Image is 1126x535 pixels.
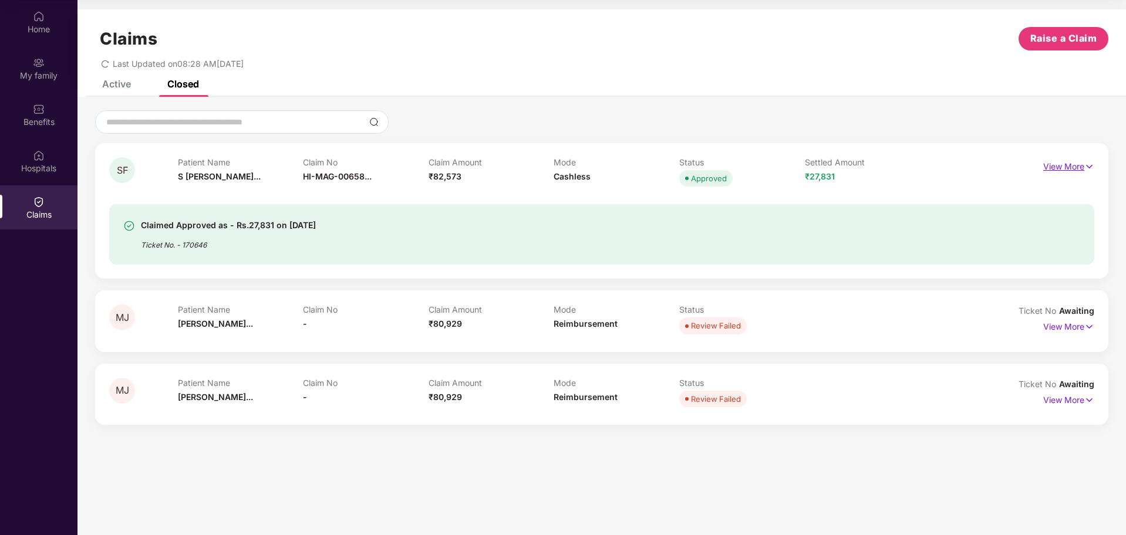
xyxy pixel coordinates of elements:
span: Ticket No [1019,306,1059,316]
span: ₹82,573 [429,171,461,181]
p: Patient Name [178,157,304,167]
p: Patient Name [178,304,304,314]
div: Approved [691,172,727,184]
img: svg+xml;base64,PHN2ZyBpZD0iSG9zcGl0YWxzIiB4bWxucz0iaHR0cDovL3d3dy53My5vcmcvMjAwMC9zdmciIHdpZHRoPS... [33,150,45,161]
span: Reimbursement [554,319,618,329]
div: Review Failed [691,320,741,331]
span: [PERSON_NAME]... [178,319,253,329]
p: Claim Amount [429,157,554,167]
p: Claim No [303,378,429,388]
img: svg+xml;base64,PHN2ZyBpZD0iU2VhcmNoLTMyeDMyIiB4bWxucz0iaHR0cDovL3d3dy53My5vcmcvMjAwMC9zdmciIHdpZH... [369,117,379,127]
p: Mode [554,304,679,314]
p: Claim Amount [429,378,554,388]
span: Raise a Claim [1030,31,1097,46]
img: svg+xml;base64,PHN2ZyB4bWxucz0iaHR0cDovL3d3dy53My5vcmcvMjAwMC9zdmciIHdpZHRoPSIxNyIgaGVpZ2h0PSIxNy... [1084,394,1094,407]
img: svg+xml;base64,PHN2ZyBpZD0iQ2xhaW0iIHhtbG5zPSJodHRwOi8vd3d3LnczLm9yZy8yMDAwL3N2ZyIgd2lkdGg9IjIwIi... [33,196,45,208]
p: Mode [554,157,679,167]
img: svg+xml;base64,PHN2ZyB4bWxucz0iaHR0cDovL3d3dy53My5vcmcvMjAwMC9zdmciIHdpZHRoPSIxNyIgaGVpZ2h0PSIxNy... [1084,320,1094,333]
span: ₹27,831 [805,171,835,181]
p: View More [1043,157,1094,173]
p: Claim Amount [429,304,554,314]
p: Claim No [303,157,429,167]
button: Raise a Claim [1019,27,1108,50]
span: S [PERSON_NAME]... [178,171,261,181]
img: svg+xml;base64,PHN2ZyB3aWR0aD0iMjAiIGhlaWdodD0iMjAiIHZpZXdCb3g9IjAgMCAyMCAyMCIgZmlsbD0ibm9uZSIgeG... [33,57,45,69]
img: svg+xml;base64,PHN2ZyBpZD0iSG9tZSIgeG1sbnM9Imh0dHA6Ly93d3cudzMub3JnLzIwMDAvc3ZnIiB3aWR0aD0iMjAiIG... [33,11,45,22]
h1: Claims [100,29,157,49]
div: Active [102,78,131,90]
p: Patient Name [178,378,304,388]
span: MJ [116,313,129,323]
p: Claim No [303,304,429,314]
div: Ticket No. - 170646 [141,232,316,250]
span: ₹80,929 [429,392,462,402]
p: View More [1043,317,1094,333]
span: redo [101,59,109,69]
span: HI-MAG-00658... [303,171,372,181]
span: Awaiting [1059,306,1094,316]
div: Closed [167,78,199,90]
span: Ticket No [1019,379,1059,389]
img: svg+xml;base64,PHN2ZyBpZD0iU3VjY2Vzcy0zMngzMiIgeG1sbnM9Imh0dHA6Ly93d3cudzMub3JnLzIwMDAvc3ZnIiB3aW... [123,220,135,232]
span: ₹80,929 [429,319,462,329]
span: [PERSON_NAME]... [178,392,253,402]
span: Cashless [554,171,591,181]
span: Awaiting [1059,379,1094,389]
div: Claimed Approved as - Rs.27,831 on [DATE] [141,218,316,232]
p: Status [679,157,805,167]
p: Settled Amount [805,157,931,167]
img: svg+xml;base64,PHN2ZyB4bWxucz0iaHR0cDovL3d3dy53My5vcmcvMjAwMC9zdmciIHdpZHRoPSIxNyIgaGVpZ2h0PSIxNy... [1084,160,1094,173]
span: - [303,392,307,402]
p: Mode [554,378,679,388]
span: SF [117,165,128,175]
img: svg+xml;base64,PHN2ZyBpZD0iQmVuZWZpdHMiIHhtbG5zPSJodHRwOi8vd3d3LnczLm9yZy8yMDAwL3N2ZyIgd2lkdGg9Ij... [33,103,45,115]
p: Status [679,378,805,388]
span: Last Updated on 08:28 AM[DATE] [113,59,244,69]
p: View More [1043,391,1094,407]
span: Reimbursement [554,392,618,402]
span: MJ [116,385,129,395]
div: Review Failed [691,393,741,405]
span: - [303,319,307,329]
p: Status [679,304,805,314]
